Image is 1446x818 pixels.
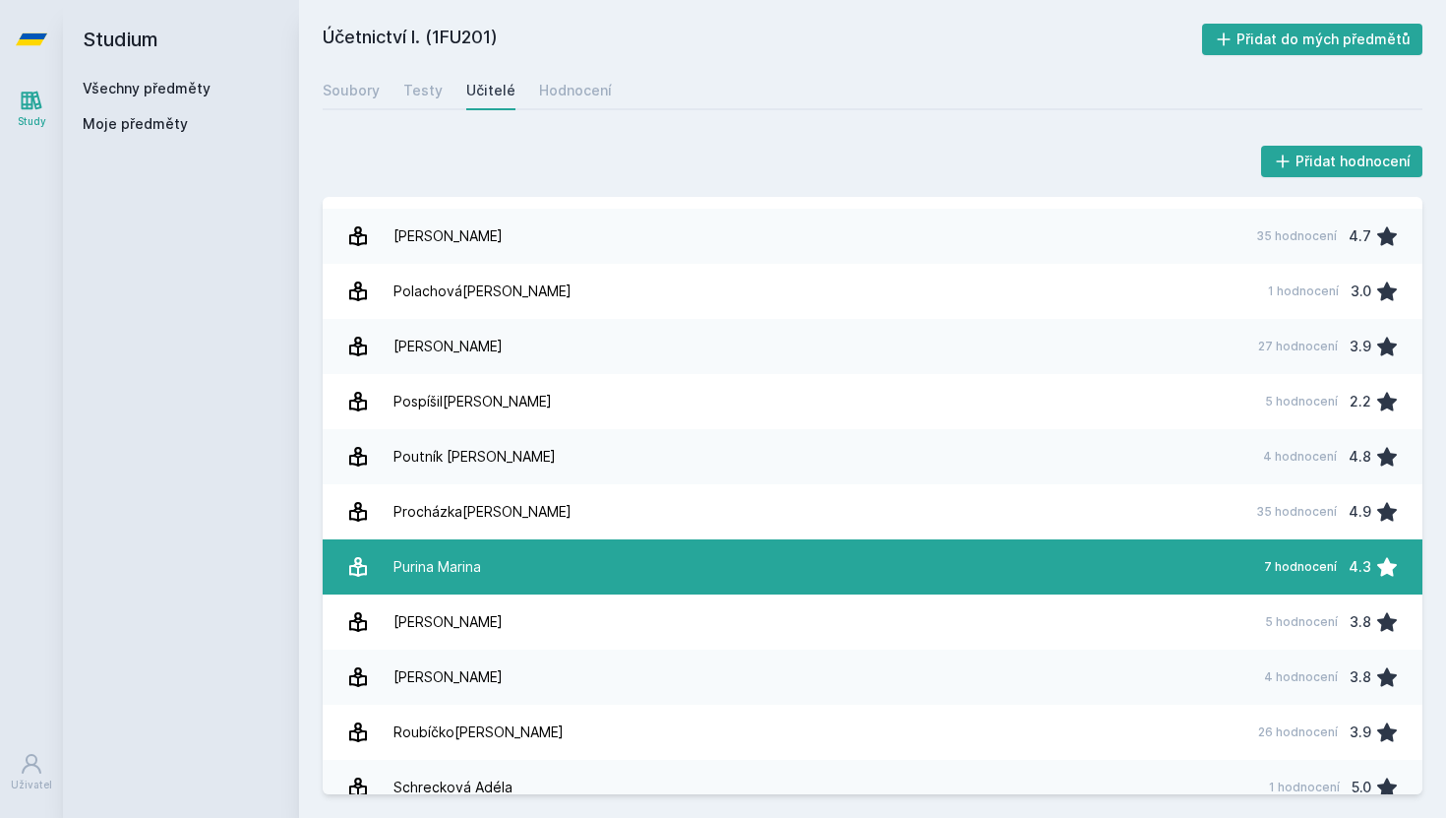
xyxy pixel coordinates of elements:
div: 4.7 [1349,217,1371,256]
div: 3.9 [1350,327,1371,366]
a: Soubory [323,71,380,110]
button: Přidat do mých předmětů [1202,24,1423,55]
div: 35 hodnocení [1256,228,1337,244]
div: 3.0 [1351,272,1371,311]
div: Testy [403,81,443,100]
div: Poutník [PERSON_NAME] [393,437,556,476]
a: Testy [403,71,443,110]
div: 5 hodnocení [1265,614,1338,630]
div: Hodnocení [539,81,612,100]
button: Přidat hodnocení [1261,146,1423,177]
div: 3.8 [1350,602,1371,642]
div: Procházka[PERSON_NAME] [393,492,572,532]
a: Purina Marina 7 hodnocení 4.3 [323,539,1422,595]
div: [PERSON_NAME] [393,327,503,366]
div: 4 hodnocení [1264,669,1338,685]
a: [PERSON_NAME] 35 hodnocení 4.7 [323,209,1422,264]
a: Pospíšil[PERSON_NAME] 5 hodnocení 2.2 [323,374,1422,429]
div: 5 hodnocení [1265,394,1338,409]
div: Pospíšil[PERSON_NAME] [393,382,552,421]
div: [PERSON_NAME] [393,217,503,256]
div: Soubory [323,81,380,100]
div: Purina Marina [393,547,481,587]
a: Uživatel [4,742,59,802]
a: [PERSON_NAME] 5 hodnocení 3.8 [323,595,1422,650]
div: [PERSON_NAME] [393,602,503,642]
div: 27 hodnocení [1258,339,1338,354]
div: 4 hodnocení [1263,449,1337,465]
div: 26 hodnocení [1258,724,1338,740]
a: [PERSON_NAME] 4 hodnocení 3.8 [323,650,1422,705]
div: 3.8 [1350,658,1371,697]
a: Schrecková Adéla 1 hodnocení 5.0 [323,760,1422,815]
div: 1 hodnocení [1269,780,1340,795]
a: [PERSON_NAME] 27 hodnocení 3.9 [323,319,1422,374]
div: Uživatel [11,778,52,792]
a: Hodnocení [539,71,612,110]
div: 7 hodnocení [1264,559,1337,575]
div: Učitelé [466,81,515,100]
div: 35 hodnocení [1256,504,1337,520]
div: Schrecková Adéla [393,768,512,807]
div: 5.0 [1352,768,1371,807]
span: Moje předměty [83,114,188,134]
div: 3.9 [1350,713,1371,752]
a: Procházka[PERSON_NAME] 35 hodnocení 4.9 [323,484,1422,539]
div: 4.3 [1349,547,1371,587]
div: 2.2 [1350,382,1371,421]
div: 1 hodnocení [1268,283,1339,299]
div: Study [18,114,46,129]
a: Poutník [PERSON_NAME] 4 hodnocení 4.8 [323,429,1422,484]
a: Učitelé [466,71,515,110]
a: Roubíčko[PERSON_NAME] 26 hodnocení 3.9 [323,705,1422,760]
h2: Účetnictví I. (1FU201) [323,24,1202,55]
a: Study [4,79,59,139]
div: 4.9 [1349,492,1371,532]
a: Polachová[PERSON_NAME] 1 hodnocení 3.0 [323,264,1422,319]
div: Polachová[PERSON_NAME] [393,272,572,311]
div: Roubíčko[PERSON_NAME] [393,713,564,752]
a: Všechny předměty [83,80,211,96]
div: 4.8 [1349,437,1371,476]
div: [PERSON_NAME] [393,658,503,697]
